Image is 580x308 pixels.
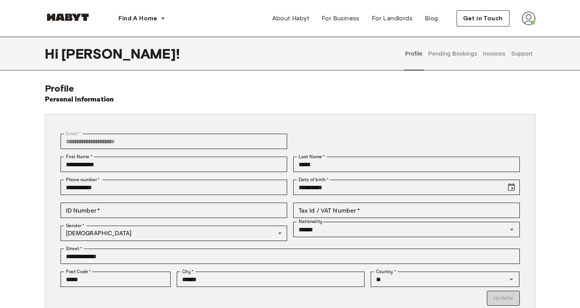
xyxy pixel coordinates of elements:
[66,268,91,275] label: Post Code
[272,14,309,23] span: About Habyt
[182,268,194,275] label: City
[266,11,315,26] a: About Habyt
[66,176,100,183] label: Phone number
[457,10,509,26] button: Get in Touch
[510,37,534,70] button: Support
[376,268,396,275] label: Country
[45,94,114,105] h6: Personal Information
[463,14,503,23] span: Get in Touch
[315,11,366,26] a: For Business
[504,180,519,195] button: Choose date, selected date is Mar 29, 1998
[482,37,506,70] button: Invoices
[427,37,478,70] button: Pending Bookings
[61,226,287,241] div: [DEMOGRAPHIC_DATA]
[299,218,322,225] label: Nationality
[45,83,74,94] span: Profile
[112,11,171,26] button: Find A Home
[61,134,287,149] div: You can't change your email address at the moment. Please reach out to customer support in case y...
[404,37,424,70] button: Profile
[419,11,444,26] a: Blog
[66,153,92,160] label: First Name
[45,13,91,21] img: Habyt
[299,176,329,183] label: Date of birth
[66,245,82,252] label: Street
[506,224,517,235] button: Open
[372,14,412,23] span: For Landlords
[45,46,61,62] span: Hi
[61,46,180,62] span: [PERSON_NAME] !
[402,37,535,70] div: user profile tabs
[366,11,419,26] a: For Landlords
[322,14,360,23] span: For Business
[118,14,158,23] span: Find A Home
[522,11,536,25] img: avatar
[425,14,438,23] span: Blog
[66,222,84,229] label: Gender
[66,130,81,137] label: Email
[506,274,517,285] button: Open
[299,153,325,160] label: Last Name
